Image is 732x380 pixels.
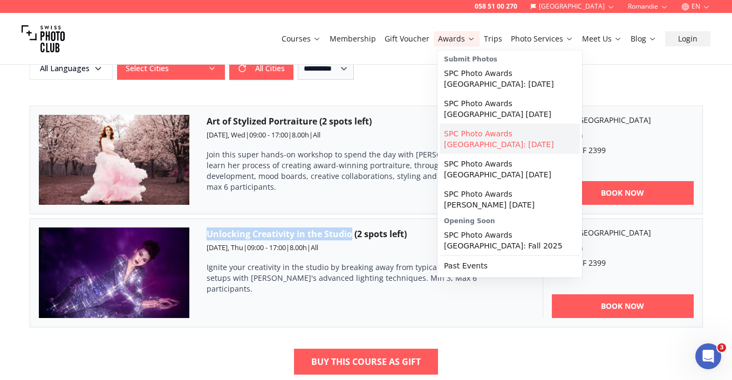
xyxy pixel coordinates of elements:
span: 09:00 - 17:00 [249,130,288,140]
b: BOOK NOW [601,188,644,198]
a: SPC Photo Awards [PERSON_NAME] [DATE] [440,184,580,215]
a: Courses [282,33,321,44]
button: All Cities [229,57,293,80]
b: BOOK NOW [601,301,644,312]
span: All [311,243,318,252]
small: | | | [207,130,320,140]
button: All Languages [30,57,113,80]
span: All Languages [31,59,111,78]
button: Membership [325,31,380,46]
span: 8.00 h [290,243,307,252]
p: Ignite your creativity in the studio by breaking away from typical lighting setups with [PERSON_N... [207,262,487,294]
span: 3 [717,343,726,352]
div: en [552,130,694,141]
p: Join this super hands-on workshop to spend the day with [PERSON_NAME] to learn her process of cre... [207,149,487,192]
button: Select Cities [117,57,225,80]
a: BOOK NOW [552,181,694,205]
a: SPC Photo Awards [GEOGRAPHIC_DATA] [DATE] [440,94,580,124]
b: Buy This Course As Gift [311,355,421,368]
a: Trips [484,33,502,44]
a: Meet Us [582,33,622,44]
span: 2399 [589,145,606,155]
a: 058 51 00 270 [475,2,517,11]
div: CHF [552,145,694,156]
a: SPC Photo Awards [GEOGRAPHIC_DATA]: [DATE] [440,124,580,154]
span: 2399 [589,258,606,268]
div: [GEOGRAPHIC_DATA] [552,227,694,238]
button: Photo Services [507,31,578,46]
div: en [552,243,694,253]
a: SPC Photo Awards [GEOGRAPHIC_DATA]: [DATE] [440,64,580,94]
button: Awards [434,31,480,46]
h3: Unlocking Creativity in the Studio (2 spots left) [207,227,525,240]
a: Awards [438,33,475,44]
img: Unlocking Creativity in the Studio (2 spots left) [39,227,190,318]
div: Opening Soon [440,215,580,225]
button: Gift Voucher [380,31,434,46]
button: Courses [277,31,325,46]
iframe: Intercom live chat [695,343,721,369]
a: SPC Photo Awards [GEOGRAPHIC_DATA] [DATE] [440,154,580,184]
button: Meet Us [578,31,626,46]
span: 8.00 h [292,130,309,140]
button: Login [665,31,710,46]
a: Blog [631,33,656,44]
a: Gift Voucher [385,33,429,44]
span: All [313,130,320,140]
img: Swiss photo club [22,17,65,60]
button: Trips [480,31,507,46]
button: Blog [626,31,661,46]
h3: Art of Stylized Portraiture (2 spots left) [207,115,525,128]
a: Buy This Course As Gift [294,349,438,375]
a: BOOK NOW [552,294,694,318]
span: 09:00 - 17:00 [247,243,286,252]
small: | | | [207,243,318,252]
a: SPC Photo Awards [GEOGRAPHIC_DATA]: Fall 2025 [440,225,580,255]
a: Membership [330,33,376,44]
a: Photo Services [511,33,573,44]
span: [DATE], Thu [207,243,243,252]
img: Art of Stylized Portraiture (2 spots left) [39,115,190,205]
div: Submit Photos [440,53,580,64]
div: CHF [552,258,694,268]
div: [GEOGRAPHIC_DATA] [552,115,694,126]
a: Past Events [440,256,580,275]
span: [DATE], Wed [207,130,245,140]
